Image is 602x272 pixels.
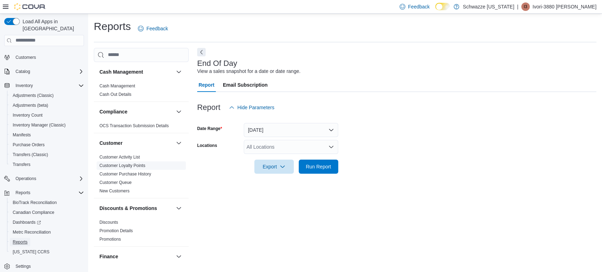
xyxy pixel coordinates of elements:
[197,59,237,68] h3: End Of Day
[99,123,169,129] span: OCS Transaction Submission Details
[99,108,127,115] h3: Compliance
[13,67,33,76] button: Catalog
[13,152,48,157] span: Transfers (Classic)
[99,123,169,128] a: OCS Transaction Submission Details
[99,140,122,147] h3: Customer
[10,101,51,110] a: Adjustments (beta)
[99,83,135,89] span: Cash Management
[94,153,189,198] div: Customer
[7,247,87,257] button: [US_STATE] CCRS
[306,163,331,170] span: Run Report
[10,160,33,169] a: Transfers
[10,91,56,100] a: Adjustments (Classic)
[99,163,145,168] a: Customer Loyalty Points
[175,252,183,261] button: Finance
[10,218,44,227] a: Dashboards
[13,174,84,183] span: Operations
[99,237,121,242] a: Promotions
[13,188,84,197] span: Reports
[99,84,135,88] a: Cash Management
[94,218,189,246] div: Discounts & Promotions
[16,264,31,269] span: Settings
[7,140,87,150] button: Purchase Orders
[146,25,168,32] span: Feedback
[99,228,133,233] a: Promotion Details
[13,53,84,62] span: Customers
[99,205,173,212] button: Discounts & Promotions
[99,171,151,177] span: Customer Purchase History
[10,150,51,159] a: Transfers (Classic)
[135,21,171,36] a: Feedback
[10,131,84,139] span: Manifests
[1,67,87,76] button: Catalog
[175,107,183,116] button: Compliance
[13,112,43,118] span: Inventory Count
[10,218,84,227] span: Dashboards
[99,188,129,193] a: New Customers
[10,141,84,149] span: Purchase Orders
[10,131,34,139] a: Manifests
[99,180,132,185] a: Customer Queue
[13,262,84,271] span: Settings
[7,110,87,120] button: Inventory Count
[13,220,41,225] span: Dashboards
[10,248,52,256] a: [US_STATE] CCRS
[99,220,118,225] a: Discounts
[1,52,87,62] button: Customers
[99,205,157,212] h3: Discounts & Promotions
[524,2,527,11] span: I3
[13,200,57,205] span: BioTrack Reconciliation
[99,228,133,234] span: Promotion Details
[197,143,217,148] label: Locations
[94,82,189,101] div: Cash Management
[13,239,28,245] span: Reports
[13,67,84,76] span: Catalog
[13,229,51,235] span: Metrc Reconciliation
[259,160,290,174] span: Export
[10,111,45,119] a: Inventory Count
[175,204,183,212] button: Discounts & Promotions
[99,92,132,97] span: Cash Out Details
[223,78,268,92] span: Email Subscription
[435,3,450,10] input: Dark Mode
[13,262,34,271] a: Settings
[7,217,87,227] a: Dashboards
[175,68,183,76] button: Cash Management
[13,188,33,197] button: Reports
[99,236,121,242] span: Promotions
[10,101,84,110] span: Adjustments (beta)
[10,160,84,169] span: Transfers
[10,198,84,207] span: BioTrack Reconciliation
[10,238,84,246] span: Reports
[7,198,87,208] button: BioTrack Reconciliation
[10,150,84,159] span: Transfers (Classic)
[16,176,36,181] span: Operations
[13,132,31,138] span: Manifests
[10,121,68,129] a: Inventory Manager (Classic)
[94,19,131,33] h1: Reports
[299,160,338,174] button: Run Report
[7,91,87,100] button: Adjustments (Classic)
[13,174,39,183] button: Operations
[16,55,36,60] span: Customers
[10,121,84,129] span: Inventory Manager (Classic)
[16,83,33,88] span: Inventory
[99,253,173,260] button: Finance
[1,81,87,91] button: Inventory
[244,123,338,137] button: [DATE]
[99,108,173,115] button: Compliance
[237,104,274,111] span: Hide Parameters
[197,48,206,56] button: Next
[7,208,87,217] button: Canadian Compliance
[533,2,596,11] p: Ivori-3880 [PERSON_NAME]
[7,160,87,169] button: Transfers
[13,53,39,62] a: Customers
[99,68,143,75] h3: Cash Management
[7,150,87,160] button: Transfers (Classic)
[10,141,48,149] a: Purchase Orders
[20,18,84,32] span: Load All Apps in [GEOGRAPHIC_DATA]
[10,228,54,236] a: Metrc Reconciliation
[463,2,514,11] p: Schwazze [US_STATE]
